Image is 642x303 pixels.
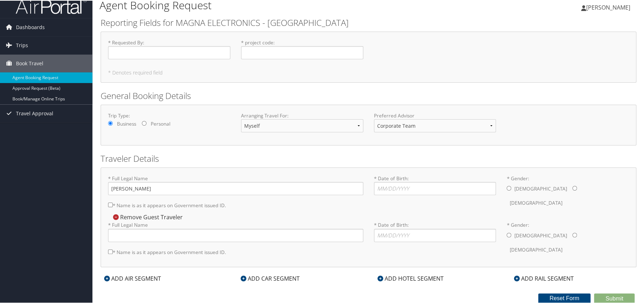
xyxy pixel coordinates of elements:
label: * Date of Birth: [374,221,496,241]
div: ADD RAIL SEGMENT [510,274,577,282]
input: * Full Legal Name [108,181,363,194]
label: Personal [151,120,170,127]
div: ADD CAR SEGMENT [237,274,303,282]
input: * Gender:[DEMOGRAPHIC_DATA][DEMOGRAPHIC_DATA] [572,185,577,190]
input: * project code: [241,45,363,59]
div: ADD HOTEL SEGMENT [374,274,447,282]
span: Dashboards [16,18,45,35]
label: [DEMOGRAPHIC_DATA] [514,228,567,242]
span: Trips [16,36,28,54]
div: ADD AIR SEGMENT [101,274,165,282]
label: Business [117,120,136,127]
h2: Traveler Details [101,152,636,164]
span: Travel Approval [16,104,53,122]
label: * project code : [241,38,363,59]
div: Remove Guest Traveler [108,213,186,220]
input: * Name is as it appears on Government issued ID. [108,249,113,253]
input: * Gender:[DEMOGRAPHIC_DATA][DEMOGRAPHIC_DATA] [572,232,577,237]
label: Preferred Advisor [374,111,496,119]
button: Reset Form [538,293,591,303]
label: * Requested By : [108,38,230,59]
h5: * Denotes required field [108,70,629,75]
input: * Requested By: [108,45,230,59]
input: * Date of Birth: [374,181,496,194]
label: * Name is as it appears on Government issued ID. [108,245,226,258]
label: * Name is as it appears on Government issued ID. [108,198,226,211]
input: * Name is as it appears on Government issued ID. [108,202,113,206]
h2: General Booking Details [101,89,636,101]
label: [DEMOGRAPHIC_DATA] [514,181,567,195]
label: * Gender: [507,174,629,209]
label: * Gender: [507,221,629,256]
h2: Reporting Fields for MAGNA ELECTRONICS - [GEOGRAPHIC_DATA] [101,16,636,28]
label: * Full Legal Name [108,221,363,241]
input: * Full Legal Name [108,228,363,241]
label: Trip Type: [108,111,230,119]
input: * Gender:[DEMOGRAPHIC_DATA][DEMOGRAPHIC_DATA] [507,185,511,190]
label: * Date of Birth: [374,174,496,194]
label: [DEMOGRAPHIC_DATA] [509,195,562,209]
span: Book Travel [16,54,43,72]
label: [DEMOGRAPHIC_DATA] [509,242,562,256]
label: Arranging Travel For: [241,111,363,119]
label: * Full Legal Name [108,174,363,194]
span: [PERSON_NAME] [586,3,630,11]
input: * Date of Birth: [374,228,496,241]
input: * Gender:[DEMOGRAPHIC_DATA][DEMOGRAPHIC_DATA] [507,232,511,237]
